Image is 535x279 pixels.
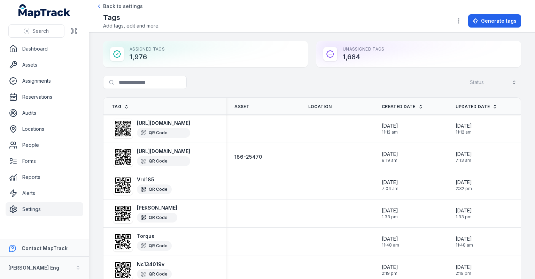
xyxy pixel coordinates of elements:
span: Add tags, edit and more. [103,22,160,29]
time: 04/12/2024, 8:19:48 am [382,151,398,163]
a: People [6,138,83,152]
div: QR Code [137,241,172,251]
time: 11/09/2024, 1:33:37 pm [456,207,472,220]
span: 1:33 pm [456,214,472,220]
div: QR Code [137,213,177,223]
a: MapTrack [18,4,71,18]
span: Tag [112,104,121,110]
span: 11:12 am [456,129,472,135]
time: 06/09/2024, 11:12:22 am [382,122,398,135]
span: [DATE] [382,179,398,186]
a: Created Date [382,104,423,110]
a: Back to settings [96,3,143,10]
a: Alerts [6,186,83,200]
div: QR Code [137,269,172,279]
div: QR Code [137,156,190,166]
time: 31/10/2024, 11:48:22 am [382,235,399,248]
span: Asset [234,104,249,110]
span: 1:33 pm [382,214,398,220]
span: [DATE] [382,264,398,271]
span: [DATE] [456,122,472,129]
span: 2:19 pm [382,271,398,276]
strong: [PERSON_NAME] [137,204,177,211]
span: [DATE] [382,235,399,242]
span: 11:48 am [456,242,473,248]
span: [DATE] [456,207,472,214]
span: 7:04 am [382,186,398,191]
span: 11:48 am [382,242,399,248]
span: Updated Date [456,104,490,110]
span: [DATE] [456,151,472,158]
a: Assets [6,58,83,72]
span: 2:32 pm [456,186,472,191]
span: Created Date [382,104,416,110]
button: Search [8,24,64,38]
strong: Vrd185 [137,176,172,183]
span: Search [32,28,49,35]
a: Audits [6,106,83,120]
span: [DATE] [456,264,472,271]
strong: [URL][DOMAIN_NAME] [137,148,190,155]
button: Status [465,76,521,89]
div: QR Code [137,184,172,194]
strong: Nc134019v [137,261,172,268]
span: Generate tags [481,17,517,24]
span: 8:19 am [382,158,398,163]
a: 186-25470 [234,153,262,160]
strong: Torque [137,233,172,240]
button: Generate tags [468,14,521,28]
span: Location [308,104,332,110]
a: Reports [6,170,83,184]
strong: [PERSON_NAME] Eng [8,265,59,271]
time: 31/10/2024, 11:48:22 am [456,235,473,248]
span: [DATE] [382,122,398,129]
time: 28/03/2024, 2:19:37 pm [382,264,398,276]
time: 26/06/2025, 7:13:03 am [456,151,472,163]
span: [DATE] [456,179,472,186]
span: 2:19 pm [456,271,472,276]
a: Forms [6,154,83,168]
time: 01/08/2025, 2:32:04 pm [456,179,472,191]
span: [DATE] [382,207,398,214]
a: Tag [112,104,129,110]
time: 06/09/2024, 11:12:22 am [456,122,472,135]
span: Back to settings [103,3,143,10]
div: QR Code [137,128,190,138]
a: Updated Date [456,104,498,110]
time: 07/09/2024, 7:04:29 am [382,179,398,191]
span: 11:12 am [382,129,398,135]
a: Settings [6,202,83,216]
span: [DATE] [382,151,398,158]
time: 11/09/2024, 1:33:37 pm [382,207,398,220]
strong: [URL][DOMAIN_NAME] [137,120,190,127]
span: [DATE] [456,235,473,242]
strong: Contact MapTrack [22,245,68,251]
a: Reservations [6,90,83,104]
time: 28/03/2024, 2:19:37 pm [456,264,472,276]
span: 7:13 am [456,158,472,163]
a: Assignments [6,74,83,88]
a: Locations [6,122,83,136]
a: Dashboard [6,42,83,56]
h2: Tags [103,13,160,22]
